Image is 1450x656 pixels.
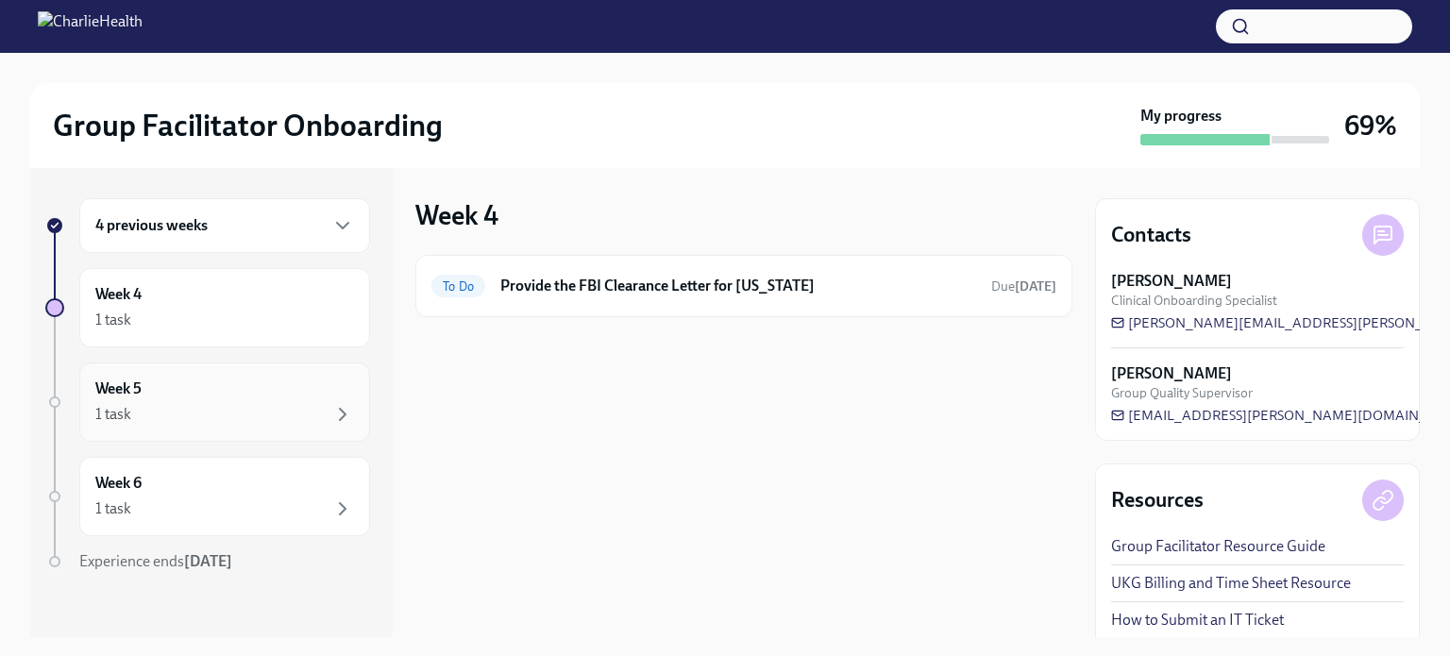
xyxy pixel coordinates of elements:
[1344,109,1397,143] h3: 69%
[95,404,131,425] div: 1 task
[184,552,232,570] strong: [DATE]
[1111,486,1204,514] h4: Resources
[1111,573,1351,594] a: UKG Billing and Time Sheet Resource
[1111,221,1191,249] h4: Contacts
[53,107,443,144] h2: Group Facilitator Onboarding
[38,11,143,42] img: CharlieHealth
[431,279,485,294] span: To Do
[95,378,142,399] h6: Week 5
[415,198,498,232] h3: Week 4
[1111,536,1325,557] a: Group Facilitator Resource Guide
[79,198,370,253] div: 4 previous weeks
[991,278,1056,295] span: October 8th, 2025 09:00
[79,552,232,570] span: Experience ends
[45,268,370,347] a: Week 41 task
[1140,106,1222,126] strong: My progress
[1111,610,1284,631] a: How to Submit an IT Ticket
[1111,384,1253,402] span: Group Quality Supervisor
[500,276,976,296] h6: Provide the FBI Clearance Letter for [US_STATE]
[45,362,370,442] a: Week 51 task
[95,310,131,330] div: 1 task
[431,271,1056,301] a: To DoProvide the FBI Clearance Letter for [US_STATE]Due[DATE]
[1111,292,1277,310] span: Clinical Onboarding Specialist
[1111,271,1232,292] strong: [PERSON_NAME]
[95,498,131,519] div: 1 task
[95,215,208,236] h6: 4 previous weeks
[991,278,1056,294] span: Due
[95,284,142,305] h6: Week 4
[45,457,370,536] a: Week 61 task
[1111,363,1232,384] strong: [PERSON_NAME]
[1015,278,1056,294] strong: [DATE]
[95,473,142,494] h6: Week 6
